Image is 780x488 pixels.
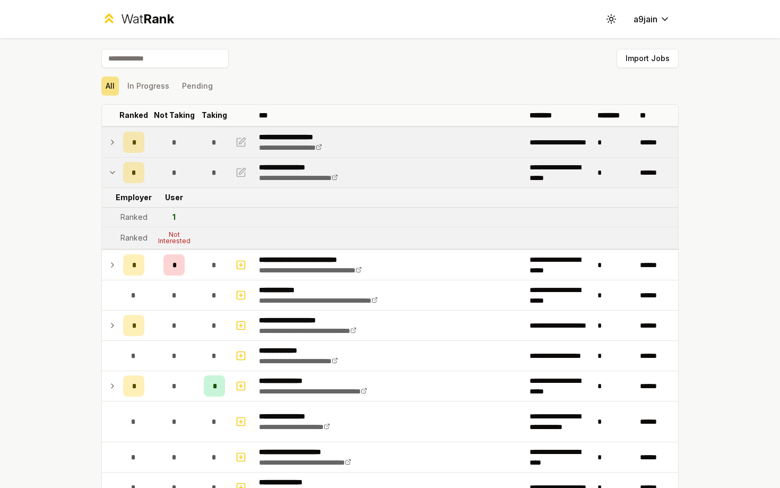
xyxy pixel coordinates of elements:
button: Import Jobs [617,49,679,68]
div: Ranked [120,233,148,243]
div: Wat [121,11,174,28]
div: Not Interested [153,232,195,244]
div: 1 [172,212,176,222]
button: All [101,76,119,96]
span: Rank [143,11,174,27]
td: User [149,188,200,207]
div: Ranked [120,212,148,222]
button: a9jain [625,10,679,29]
button: Pending [178,76,217,96]
p: Taking [202,110,227,121]
button: In Progress [123,76,174,96]
span: a9jain [634,13,657,25]
a: WatRank [101,11,174,28]
td: Employer [119,188,149,207]
p: Ranked [119,110,148,121]
p: Not Taking [154,110,195,121]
